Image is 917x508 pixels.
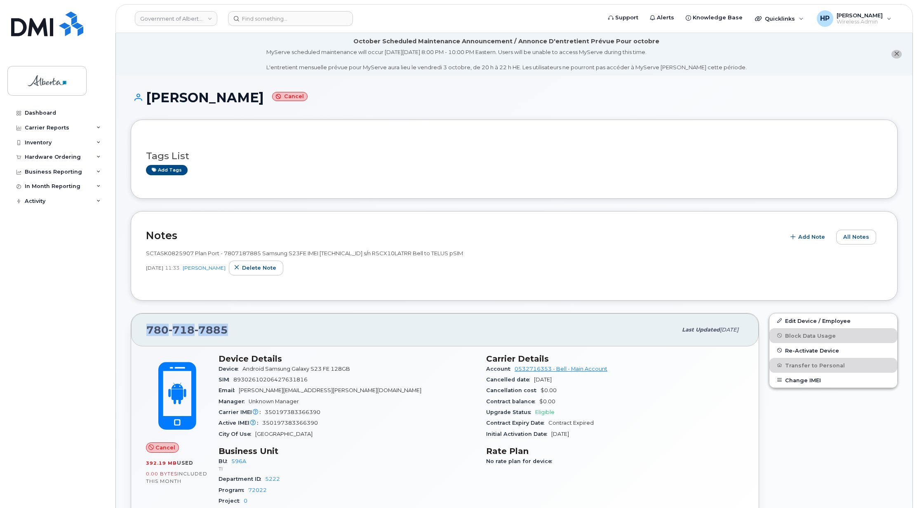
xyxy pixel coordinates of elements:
[219,387,239,393] span: Email
[239,387,421,393] span: [PERSON_NAME][EMAIL_ADDRESS][PERSON_NAME][DOMAIN_NAME]
[219,431,255,437] span: City Of Use
[551,431,569,437] span: [DATE]
[146,151,882,161] h3: Tags List
[146,460,177,466] span: 392.19 MB
[541,387,557,393] span: $0.00
[244,498,247,504] a: 0
[486,398,539,405] span: Contract balance
[177,460,193,466] span: used
[219,354,476,364] h3: Device Details
[146,471,177,477] span: 0.00 Bytes
[486,354,744,364] h3: Carrier Details
[486,409,535,415] span: Upgrade Status
[169,324,195,336] span: 718
[242,264,276,272] span: Delete note
[219,476,265,482] span: Department ID
[248,487,267,493] a: 72022
[534,376,552,383] span: [DATE]
[843,233,869,241] span: All Notes
[219,409,265,415] span: Carrier IMEI
[272,92,308,101] small: Cancel
[262,420,318,426] span: 350197383366390
[535,409,555,415] span: Eligible
[219,366,242,372] span: Device
[486,376,534,383] span: Cancelled date
[266,48,747,71] div: MyServe scheduled maintenance will occur [DATE][DATE] 8:00 PM - 10:00 PM Eastern. Users will be u...
[798,233,825,241] span: Add Note
[769,313,897,328] a: Edit Device / Employee
[785,347,839,353] span: Re-Activate Device
[229,261,283,275] button: Delete note
[548,420,594,426] span: Contract Expired
[769,373,897,388] button: Change IMEI
[539,398,555,405] span: $0.00
[146,250,463,256] span: SCTASK0825907 Plan Port - 7807187885 Samsung S23FE IMEI [TECHNICAL_ID] s/n R5CX10LATRR Bell to TE...
[219,498,244,504] span: Project
[785,230,832,245] button: Add Note
[255,431,313,437] span: [GEOGRAPHIC_DATA]
[515,366,607,372] a: 0532716353 - Bell - Main Account
[233,376,308,383] span: 89302610206427631816
[219,420,262,426] span: Active IMEI
[242,366,350,372] span: Android Samsung Galaxy S23 FE 128GB
[231,458,246,464] a: 596A
[682,327,720,333] span: Last updated
[265,409,320,415] span: 350197383366390
[249,398,299,405] span: Unknown Manager
[836,230,876,245] button: All Notes
[219,458,231,464] span: BU
[353,37,659,46] div: October Scheduled Maintenance Announcement / Annonce D'entretient Prévue Pour octobre
[486,458,556,464] span: No rate plan for device
[146,229,781,242] h2: Notes
[720,327,738,333] span: [DATE]
[195,324,228,336] span: 7885
[183,265,226,271] a: [PERSON_NAME]
[219,376,233,383] span: SIM
[146,264,163,271] span: [DATE]
[769,358,897,373] button: Transfer to Personal
[219,446,476,456] h3: Business Unit
[146,324,228,336] span: 780
[486,387,541,393] span: Cancellation cost
[486,420,548,426] span: Contract Expiry Date
[769,328,897,343] button: Block Data Usage
[265,476,280,482] a: 5222
[146,165,188,175] a: Add tags
[219,465,476,472] p: TI
[486,446,744,456] h3: Rate Plan
[131,90,898,105] h1: [PERSON_NAME]
[769,343,897,358] button: Re-Activate Device
[486,366,515,372] span: Account
[146,470,207,484] span: included this month
[219,398,249,405] span: Manager
[486,431,551,437] span: Initial Activation Date
[219,487,248,493] span: Program
[155,444,175,452] span: Cancel
[165,264,179,271] span: 11:33
[891,50,902,59] button: close notification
